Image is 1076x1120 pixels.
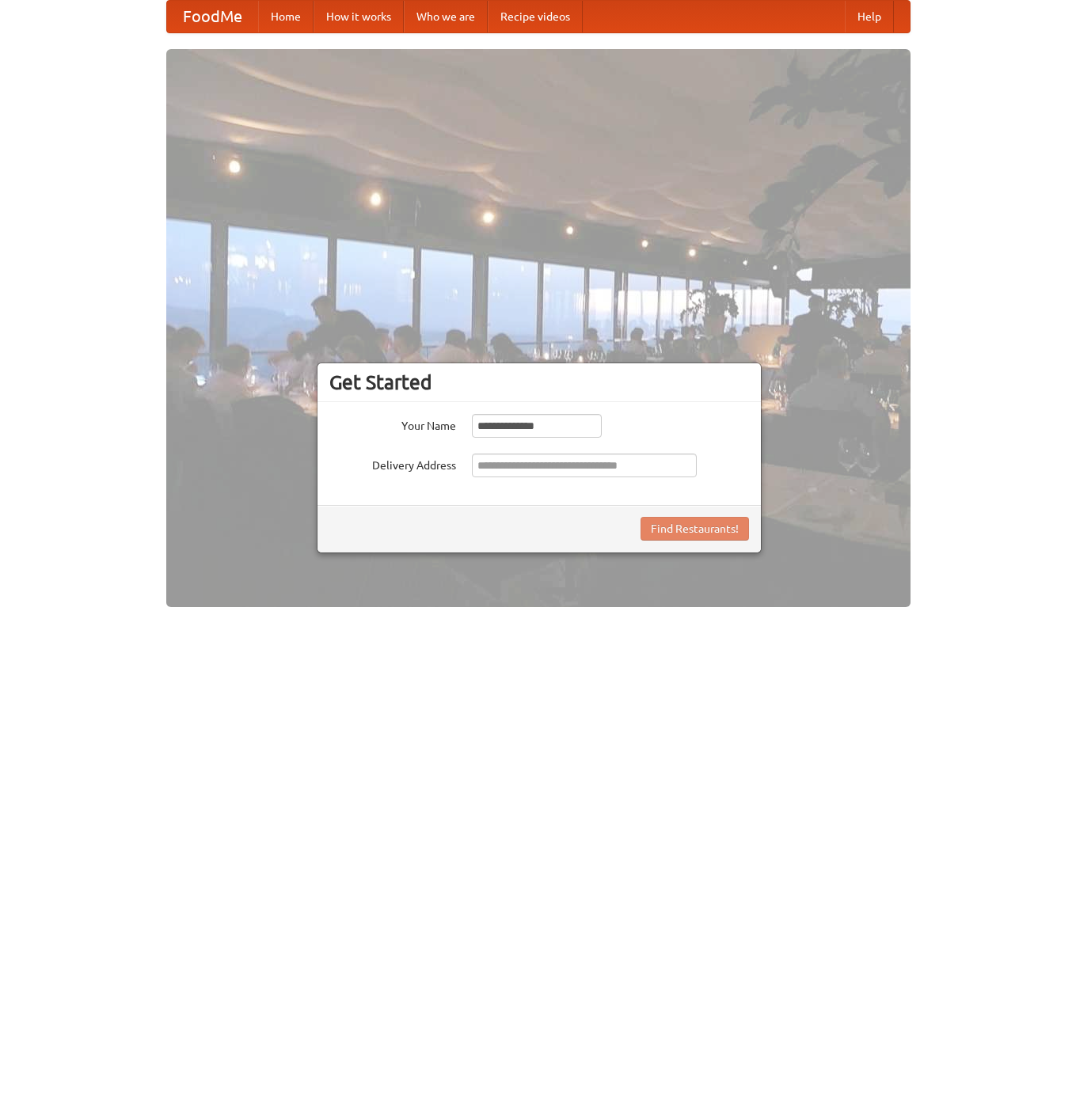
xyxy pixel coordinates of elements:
[314,1,404,32] a: How it works
[845,1,894,32] a: Help
[641,517,749,541] button: Find Restaurants!
[404,1,488,32] a: Who we are
[488,1,583,32] a: Recipe videos
[329,454,456,473] label: Delivery Address
[258,1,314,32] a: Home
[329,414,456,434] label: Your Name
[329,370,749,394] h3: Get Started
[167,1,258,32] a: FoodMe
